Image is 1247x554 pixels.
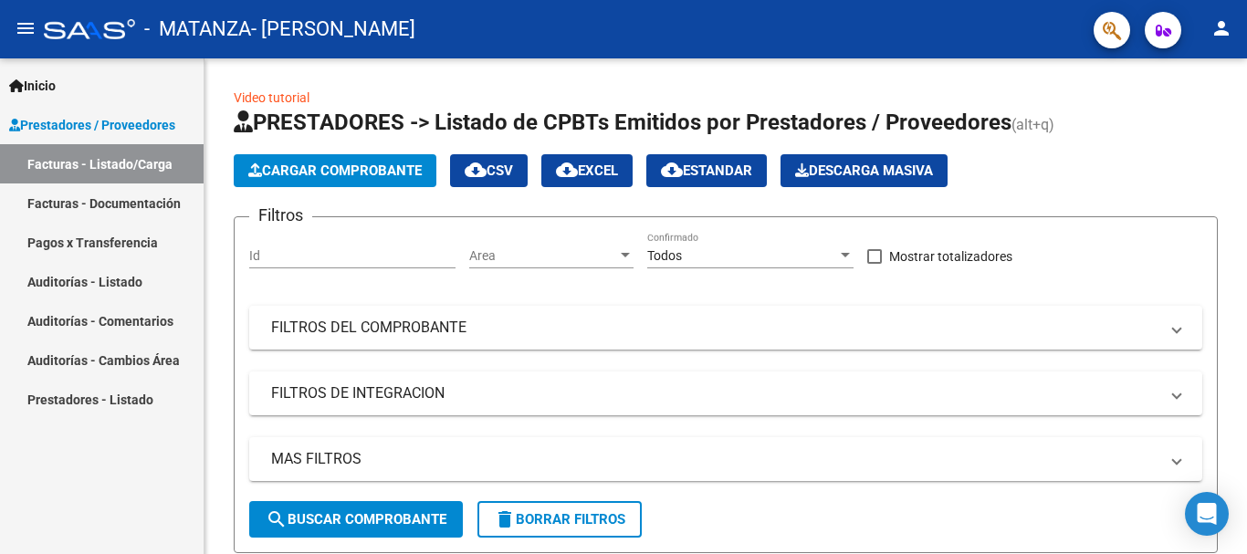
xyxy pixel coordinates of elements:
[494,511,625,528] span: Borrar Filtros
[144,9,251,49] span: - MATANZA
[1185,492,1229,536] div: Open Intercom Messenger
[1011,116,1054,133] span: (alt+q)
[647,248,682,263] span: Todos
[248,162,422,179] span: Cargar Comprobante
[469,248,617,264] span: Area
[234,90,309,105] a: Video tutorial
[249,437,1202,481] mat-expansion-panel-header: MAS FILTROS
[15,17,37,39] mat-icon: menu
[234,110,1011,135] span: PRESTADORES -> Listado de CPBTs Emitidos por Prestadores / Proveedores
[646,154,767,187] button: Estandar
[661,159,683,181] mat-icon: cloud_download
[266,511,446,528] span: Buscar Comprobante
[249,306,1202,350] mat-expansion-panel-header: FILTROS DEL COMPROBANTE
[795,162,933,179] span: Descarga Masiva
[889,246,1012,267] span: Mostrar totalizadores
[9,115,175,135] span: Prestadores / Proveedores
[541,154,633,187] button: EXCEL
[271,318,1158,338] mat-panel-title: FILTROS DEL COMPROBANTE
[781,154,948,187] button: Descarga Masiva
[465,162,513,179] span: CSV
[494,508,516,530] mat-icon: delete
[465,159,487,181] mat-icon: cloud_download
[266,508,288,530] mat-icon: search
[661,162,752,179] span: Estandar
[477,501,642,538] button: Borrar Filtros
[249,501,463,538] button: Buscar Comprobante
[556,162,618,179] span: EXCEL
[556,159,578,181] mat-icon: cloud_download
[249,371,1202,415] mat-expansion-panel-header: FILTROS DE INTEGRACION
[234,154,436,187] button: Cargar Comprobante
[271,383,1158,403] mat-panel-title: FILTROS DE INTEGRACION
[249,203,312,228] h3: Filtros
[9,76,56,96] span: Inicio
[251,9,415,49] span: - [PERSON_NAME]
[271,449,1158,469] mat-panel-title: MAS FILTROS
[1210,17,1232,39] mat-icon: person
[781,154,948,187] app-download-masive: Descarga masiva de comprobantes (adjuntos)
[450,154,528,187] button: CSV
